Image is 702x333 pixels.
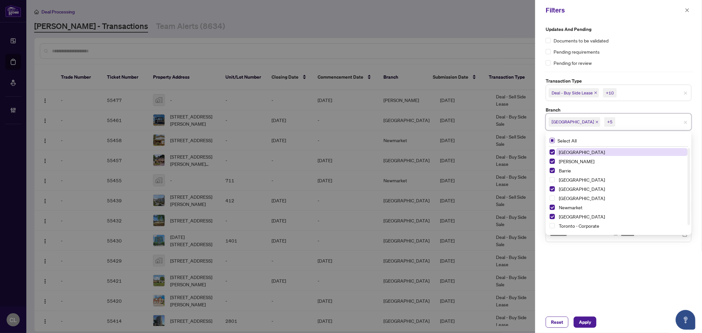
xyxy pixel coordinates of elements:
span: Durham [556,185,688,193]
span: close [685,8,689,13]
button: Open asap [676,310,695,330]
label: Branch [546,106,691,114]
span: [GEOGRAPHIC_DATA] [559,149,605,155]
span: Select Ottawa [550,214,555,219]
div: +5 [607,118,612,125]
button: Reset [546,317,568,328]
span: [PERSON_NAME] [559,158,594,164]
div: Filters [546,5,683,15]
span: Select Newmarket [550,205,555,210]
span: Select Vaughan [550,159,555,164]
span: Mississauga [556,194,688,202]
span: Toronto - Don Mills [556,231,688,239]
span: Newmarket [556,203,688,211]
span: [GEOGRAPHIC_DATA] [552,118,594,125]
span: Burlington [556,176,688,184]
span: Select Richmond Hill [550,149,555,155]
span: [GEOGRAPHIC_DATA] [559,214,605,219]
span: Select Mississauga [550,195,555,201]
span: Toronto - Corporate [556,222,688,230]
span: Ottawa [556,213,688,220]
span: Toronto - [PERSON_NAME] [559,232,614,238]
span: Pending requirements [554,48,600,55]
span: Deal - Buy Side Lease [552,90,593,96]
span: Barrie [559,167,571,173]
span: [GEOGRAPHIC_DATA] [559,177,605,183]
span: Reset [551,317,563,327]
span: [GEOGRAPHIC_DATA] [559,186,605,192]
span: Pending for review [554,59,592,66]
span: Select Durham [550,186,555,192]
span: Apply [579,317,591,327]
span: Vaughan [556,157,688,165]
span: close [684,120,688,124]
span: close [684,91,688,95]
span: Select Toronto - Corporate [550,223,555,228]
span: Toronto - Corporate [559,223,599,229]
span: Newmarket [559,204,583,210]
span: Select All [555,137,579,144]
label: Transaction Type [546,77,691,85]
label: Updates and Pending [546,26,691,33]
span: Select Burlington [550,177,555,182]
div: +10 [606,90,614,96]
span: Deal - Buy Side Lease [549,88,599,97]
span: close [595,120,599,124]
span: close [594,91,597,94]
span: Documents to be validated [554,37,609,44]
span: Select Barrie [550,168,555,173]
span: Richmond Hill [556,148,688,156]
button: Apply [574,317,596,328]
span: [GEOGRAPHIC_DATA] [559,195,605,201]
span: Barrie [556,166,688,174]
span: Richmond Hill [549,117,600,126]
